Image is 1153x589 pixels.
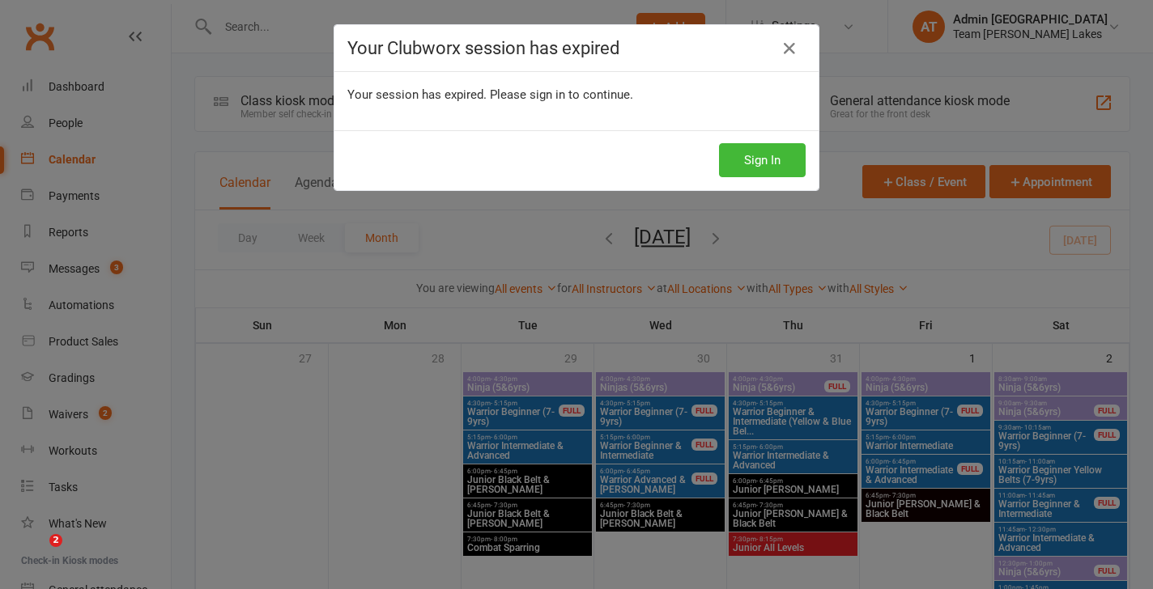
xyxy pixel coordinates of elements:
span: Your session has expired. Please sign in to continue. [347,87,633,102]
a: Close [776,36,802,61]
iframe: Intercom live chat [16,534,55,573]
button: Sign In [719,143,806,177]
span: 2 [49,534,62,547]
h4: Your Clubworx session has expired [347,38,806,58]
